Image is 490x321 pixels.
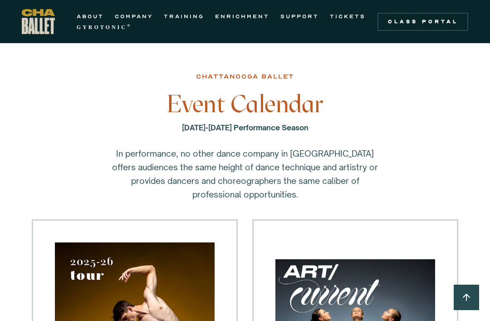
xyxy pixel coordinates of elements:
strong: [DATE]-[DATE] Performance Season [182,123,309,132]
sup: ® [127,23,132,28]
a: ENRICHMENT [215,11,269,22]
h3: Event Calendar [98,90,392,118]
a: ABOUT [77,11,104,22]
div: Class Portal [383,18,463,25]
a: Class Portal [377,13,468,31]
a: TRAINING [164,11,204,22]
a: COMPANY [115,11,153,22]
a: GYROTONIC® [77,22,132,33]
div: chattanooga ballet [196,71,294,82]
strong: GYROTONIC [77,24,127,30]
a: home [22,9,55,34]
a: SUPPORT [280,11,319,22]
a: TICKETS [330,11,366,22]
p: In performance, no other dance company in [GEOGRAPHIC_DATA] offers audiences the same height of d... [109,147,381,201]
